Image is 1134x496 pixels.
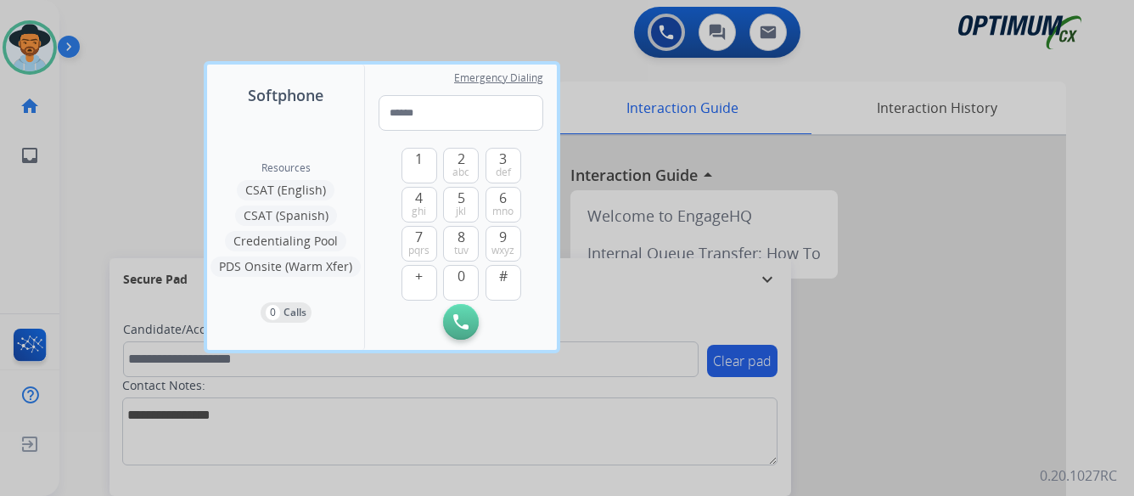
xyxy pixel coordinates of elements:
button: Credentialing Pool [225,231,346,251]
button: 0 [443,265,479,301]
p: 0.20.1027RC [1040,465,1117,486]
button: + [401,265,437,301]
span: 5 [458,188,465,208]
button: 0Calls [261,302,312,323]
span: tuv [454,244,469,257]
span: def [496,166,511,179]
span: mno [492,205,514,218]
button: 4ghi [401,187,437,223]
span: 4 [415,188,423,208]
span: 7 [415,227,423,247]
span: 1 [415,149,423,169]
span: Resources [261,161,311,175]
span: 6 [499,188,507,208]
button: 7pqrs [401,226,437,262]
span: 9 [499,227,507,247]
span: + [415,266,423,286]
button: 5jkl [443,187,479,223]
button: # [486,265,521,301]
span: Softphone [248,83,323,107]
button: 3def [486,148,521,183]
button: 2abc [443,148,479,183]
span: 0 [458,266,465,286]
button: CSAT (English) [237,180,334,200]
button: PDS Onsite (Warm Xfer) [211,256,361,277]
span: 2 [458,149,465,169]
span: # [499,266,508,286]
button: CSAT (Spanish) [235,206,337,226]
p: 0 [266,305,280,320]
button: 8tuv [443,226,479,262]
button: 6mno [486,187,521,223]
span: Emergency Dialing [454,71,543,85]
span: 8 [458,227,465,247]
button: 1 [401,148,437,183]
button: 9wxyz [486,226,521,262]
span: abc [452,166,469,179]
span: jkl [456,205,466,218]
span: 3 [499,149,507,169]
span: ghi [412,205,426,218]
span: wxyz [491,244,514,257]
p: Calls [283,305,306,320]
span: pqrs [408,244,429,257]
img: call-button [453,314,469,330]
